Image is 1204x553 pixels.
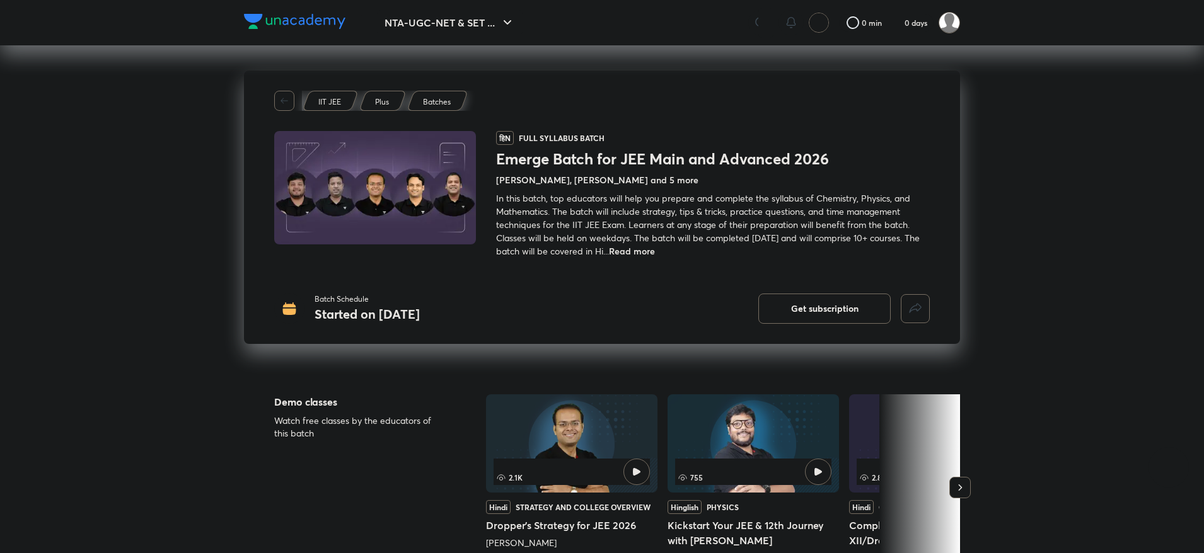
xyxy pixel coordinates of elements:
img: Company Logo [244,14,345,29]
p: Batches [423,96,451,108]
button: avatar [809,13,829,33]
img: Alan Pail.M [939,12,960,33]
h5: Complete Biomolecules for Class XII/Droppers - Part I [849,518,1021,548]
div: Chemistry [879,503,923,511]
span: Get subscription [791,302,859,315]
h4: [PERSON_NAME], [PERSON_NAME] and 5 more [496,173,698,186]
div: Physics [707,503,739,511]
h5: Demo classes [274,394,446,409]
a: [PERSON_NAME] [486,537,557,549]
span: 2.1K [494,470,525,485]
span: Read more [609,245,655,257]
div: Vineet Loomba [486,537,657,549]
button: Get subscription [758,294,891,324]
div: Hinglish [668,500,702,514]
img: Thumbnail [272,130,478,246]
p: IIT JEE [318,96,341,108]
p: Watch free classes by the educators of this batch [274,414,446,440]
p: Full Syllabus Batch [519,133,605,143]
a: Batches [421,96,453,108]
span: 2.8K [857,470,889,485]
h5: Dropper's Strategy for JEE 2026 [486,518,657,533]
h1: Emerge Batch for JEE Main and Advanced 2026 [496,150,930,168]
a: Company Logo [244,14,345,32]
img: ttu [1161,460,1176,475]
img: streak [889,16,902,29]
div: Strategy and College Overview [516,503,651,511]
button: NTA-UGC-NET & SET ... [377,10,523,35]
div: Hindi [849,500,874,514]
span: 755 [675,470,705,485]
div: Hindi [486,500,511,514]
h5: Kickstart Your JEE & 12th Journey with [PERSON_NAME] [668,518,839,548]
span: हिN [496,131,514,145]
p: Batch Schedule [315,294,420,305]
img: avatar [813,17,825,28]
a: IIT JEE [316,96,344,108]
h4: Started on [DATE] [315,305,420,322]
p: Plus [375,96,389,108]
span: In this batch, top educators will help you prepare and complete the syllabus of Chemistry, Physic... [496,192,920,257]
a: Plus [373,96,391,108]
